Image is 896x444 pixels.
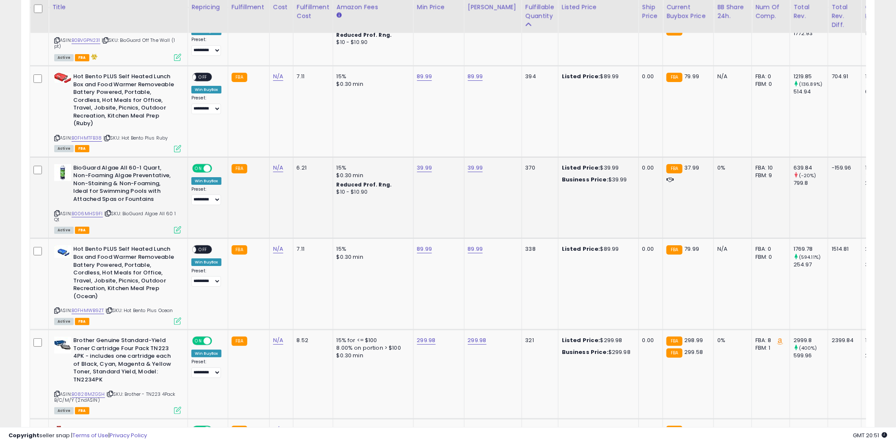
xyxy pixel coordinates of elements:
div: ASIN: [54,14,181,60]
div: Win BuyBox [191,350,221,357]
div: N/A [717,73,745,80]
div: 1219.85 [794,73,828,80]
img: 31dcX6Q4szL._SL40_.jpg [54,245,71,258]
span: FBA [75,54,89,61]
img: 41r1ybXu0ZL._SL40_.jpg [54,164,71,181]
img: 31BOUfzkydL._SL40_.jpg [54,73,71,83]
div: 15% [337,245,407,253]
div: 338 [525,245,552,253]
div: Min Price [417,3,461,11]
div: 0% [717,164,745,172]
div: 15% for <= $100 [337,337,407,344]
b: Listed Price: [562,164,600,172]
b: Reduced Prof. Rng. [337,181,392,188]
span: | SKU: Brother - TN223 4Pack B/C/M/Y (2ndASIN) [54,391,176,403]
small: (400%) [799,345,817,351]
div: Win BuyBox [191,258,221,266]
div: Preset: [191,37,221,56]
div: 0.00 [642,164,656,172]
span: FBA [75,227,89,234]
div: 2399.84 [832,337,855,344]
div: FBM: 0 [755,253,783,261]
div: 7.11 [297,73,326,80]
b: Business Price: [562,175,608,184]
span: All listings currently available for purchase on Amazon [54,318,74,325]
div: 15% [337,73,407,80]
div: $0.30 min [337,352,407,359]
a: B0BVGPN231 [72,37,100,44]
span: All listings currently available for purchase on Amazon [54,227,74,234]
span: OFF [211,164,224,172]
div: FBM: 9 [755,172,783,179]
a: N/A [273,72,283,81]
div: Preset: [191,359,221,378]
div: 1514.81 [832,245,855,253]
div: 8.00% on portion > $100 [337,344,407,352]
div: 8.52 [297,337,326,344]
div: 254.97 [794,261,828,269]
div: $0.30 min [337,253,407,261]
small: FBA [666,337,682,346]
div: 799.8 [794,179,828,187]
div: Amazon Fees [337,3,410,11]
small: FBA [666,245,682,255]
div: Fulfillment Cost [297,3,329,20]
b: Hot Bento PLUS Self Heated Lunch Box and Food Warmer Removeable Battery Powered, Portable, Cordle... [73,73,176,130]
a: 89.99 [468,245,483,253]
b: BioGuard Algae All 60-1 Quart, Non-Foaming Algae Preventative, Non-Staining & Non-Foaming, Ideal ... [73,164,176,206]
small: Amazon Fees. [337,11,342,19]
i: hazardous material [89,54,98,60]
div: Win BuyBox [191,86,221,93]
a: B0828MZGSH [72,391,105,398]
div: N/A [717,245,745,253]
div: $89.99 [562,245,632,253]
div: Total Rev. [794,3,824,20]
div: -159.96 [832,164,855,172]
div: Listed Price [562,3,635,11]
div: Preset: [191,95,221,114]
div: Total Rev. Diff. [832,3,858,29]
span: OFF [196,246,210,253]
a: 89.99 [417,245,432,253]
span: OFF [211,337,224,345]
div: Ship Price [642,3,659,20]
div: 599.96 [794,352,828,359]
span: | SKU: BioGuard Algae All 60 1 Qt [54,210,176,223]
div: $0.30 min [337,80,407,88]
div: Repricing [191,3,224,11]
div: 7.11 [297,245,326,253]
div: 0.00 [642,245,656,253]
a: 39.99 [468,164,483,172]
span: 37.99 [685,164,700,172]
div: FBM: 1 [755,344,783,352]
div: ASIN: [54,164,181,233]
a: N/A [273,164,283,172]
small: FBA [666,348,682,358]
div: ASIN: [54,73,181,151]
div: $0.30 min [337,172,407,179]
img: 41TXMmqmL9L._SL40_.jpg [54,337,71,354]
div: BB Share 24h. [717,3,748,20]
div: FBA: 8 [755,337,783,344]
a: 89.99 [417,72,432,81]
div: [PERSON_NAME] [468,3,518,11]
div: Win BuyBox [191,177,221,185]
a: 299.98 [468,336,487,345]
div: Fulfillment [232,3,266,11]
div: $299.98 [562,337,632,344]
div: 370 [525,164,552,172]
div: Preset: [191,268,221,287]
small: (594.11%) [799,254,821,260]
div: Title [52,3,184,11]
span: ON [193,164,204,172]
div: 1772.93 [794,30,828,37]
span: 298.99 [685,336,703,344]
small: FBA [666,73,682,82]
b: Hot Bento PLUS Self Heated Lunch Box and Food Warmer Removeable Battery Powered, Portable, Cordle... [73,245,176,302]
a: Privacy Policy [110,431,147,439]
a: B006MHS9FI [72,210,103,217]
span: 79.99 [685,72,700,80]
small: FBA [232,73,247,82]
div: 15% [337,164,407,172]
span: All listings currently available for purchase on Amazon [54,145,74,152]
